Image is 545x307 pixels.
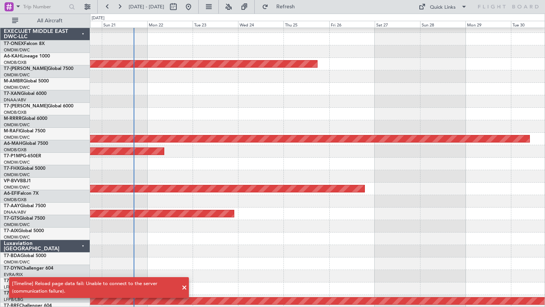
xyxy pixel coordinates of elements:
a: OMDB/DXB [4,147,26,153]
a: OMDW/DWC [4,172,30,178]
button: All Aircraft [8,15,82,27]
span: Refresh [270,4,302,9]
a: A6-MAHGlobal 7500 [4,141,48,146]
a: T7-[PERSON_NAME]Global 7500 [4,67,73,71]
div: Sun 21 [102,21,147,28]
a: T7-GTSGlobal 7500 [4,216,45,221]
a: T7-[PERSON_NAME]Global 6000 [4,104,73,109]
a: OMDW/DWC [4,259,30,265]
button: Refresh [258,1,304,13]
div: Wed 24 [238,21,283,28]
span: T7-FHX [4,166,20,171]
a: T7-ONEXFalcon 8X [4,42,45,46]
span: T7-DYN [4,266,21,271]
a: DNAA/ABV [4,97,26,103]
a: M-AMBRGlobal 5000 [4,79,49,84]
a: OMDW/DWC [4,185,30,190]
span: M-AMBR [4,79,23,84]
div: [Timeline] Reload page data fail: Unable to connect to the server (communication failure). [12,280,178,295]
span: M-RAFI [4,129,20,133]
span: A6-EFI [4,191,18,196]
div: Tue 23 [193,21,238,28]
a: OMDB/DXB [4,60,26,65]
a: OMDW/DWC [4,222,30,228]
a: OMDW/DWC [4,122,30,128]
div: Quick Links [430,4,456,11]
a: OMDW/DWC [4,85,30,90]
span: T7-[PERSON_NAME] [4,104,48,109]
span: A6-MAH [4,141,22,146]
a: OMDW/DWC [4,72,30,78]
a: OMDW/DWC [4,234,30,240]
span: A6-KAH [4,54,21,59]
span: VP-BVV [4,179,20,183]
a: OMDW/DWC [4,135,30,140]
a: M-RAFIGlobal 7500 [4,129,45,133]
button: Quick Links [415,1,471,13]
div: Mon 29 [466,21,511,28]
div: Thu 25 [283,21,329,28]
a: OMDW/DWC [4,47,30,53]
div: Mon 22 [147,21,193,28]
a: T7-XANGlobal 6000 [4,91,47,96]
a: T7-FHXGlobal 5000 [4,166,45,171]
span: T7-XAN [4,91,21,96]
div: Fri 26 [329,21,375,28]
a: OMDB/DXB [4,197,26,203]
span: All Aircraft [20,18,80,23]
span: T7-GTS [4,216,19,221]
a: T7-P1MPG-650ER [4,154,41,158]
div: Sun 28 [420,21,466,28]
a: A6-EFIFalcon 7X [4,191,39,196]
input: Trip Number [23,1,67,12]
span: [DATE] - [DATE] [129,3,164,10]
span: T7-AIX [4,229,18,233]
span: T7-P1MP [4,154,23,158]
a: T7-AIXGlobal 5000 [4,229,44,233]
span: T7-BDA [4,254,20,258]
a: VP-BVVBBJ1 [4,179,31,183]
div: Sat 27 [375,21,420,28]
a: OMDW/DWC [4,160,30,165]
a: OMDB/DXB [4,110,26,115]
a: DNAA/ABV [4,209,26,215]
a: T7-AAYGlobal 7500 [4,204,46,208]
a: T7-DYNChallenger 604 [4,266,53,271]
div: [DATE] [92,15,104,22]
span: T7-AAY [4,204,20,208]
span: M-RRRR [4,116,22,121]
a: T7-BDAGlobal 5000 [4,254,46,258]
a: A6-KAHLineage 1000 [4,54,50,59]
a: M-RRRRGlobal 6000 [4,116,47,121]
span: T7-[PERSON_NAME] [4,67,48,71]
span: T7-ONEX [4,42,24,46]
